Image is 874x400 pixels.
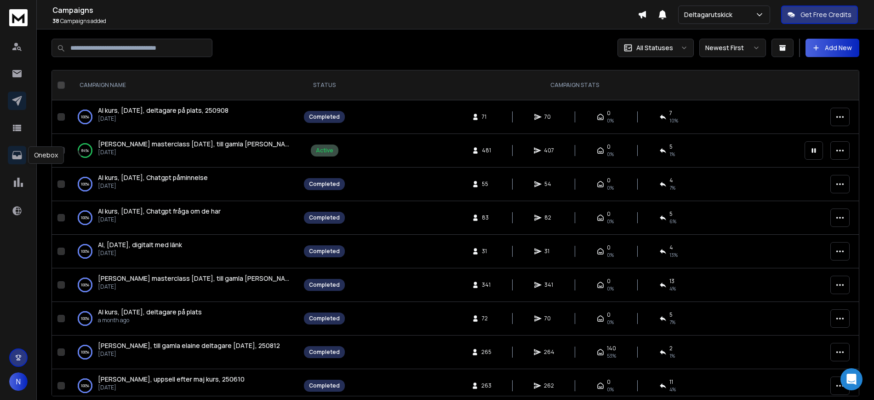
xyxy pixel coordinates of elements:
p: 100 % [81,381,89,390]
p: 100 % [81,280,89,290]
span: [PERSON_NAME], uppsell efter maj kurs, 250610 [98,375,245,383]
p: 100 % [81,213,89,222]
span: 0% [607,151,614,158]
div: Completed [309,248,340,255]
th: STATUS [298,70,350,100]
span: 54 [544,180,554,188]
span: 0% [607,386,614,393]
p: 100 % [81,112,89,122]
span: 1 % [669,352,675,359]
p: a month ago [98,317,202,324]
span: 341 [482,281,491,289]
span: 4 [669,177,673,184]
td: 100%AI kurs, [DATE], Chatgpt fråga om de har[DATE] [69,201,298,235]
td: 100%AI kurs, [DATE], deltagare på plats, 250908[DATE] [69,100,298,134]
p: [DATE] [98,115,228,122]
button: N [9,372,28,391]
button: Newest First [699,39,766,57]
span: 1 % [669,151,675,158]
div: Completed [309,315,340,322]
p: [DATE] [98,216,221,223]
p: [DATE] [98,249,182,257]
a: [PERSON_NAME] masterclass [DATE], till gamla [PERSON_NAME], [DATE], 250819 [98,274,289,283]
p: Deltagarutskick [684,10,736,19]
p: 100 % [81,348,89,357]
span: 0% [607,117,614,124]
img: logo [9,9,28,26]
span: 7 % [669,184,675,191]
p: 100 % [81,180,89,189]
span: 0 [607,210,611,218]
div: Open Intercom Messenger [840,368,863,390]
p: Campaigns added [52,17,638,25]
span: 31 [482,248,491,255]
span: 0 [607,378,611,386]
span: 0 [607,278,611,285]
p: All Statuses [636,43,673,52]
span: [PERSON_NAME] masterclass [DATE], till gamla [PERSON_NAME], [DATE], 250901 [98,139,348,148]
span: 11 [669,378,673,386]
p: [DATE] [98,149,289,156]
span: 13 % [669,251,678,259]
div: Completed [309,180,340,188]
span: 7 [669,110,672,117]
span: 265 [481,348,491,356]
span: 55 [482,180,491,188]
a: AI kurs, [DATE], Chatgpt påminnelse [98,173,208,182]
span: 4 [669,244,673,251]
span: 0% [607,218,614,225]
span: 0% [607,251,614,259]
span: [PERSON_NAME], till gamla elaine deltagare [DATE], 250812 [98,341,280,350]
span: 0 [607,177,611,184]
span: 5 [669,311,673,319]
td: 84%[PERSON_NAME] masterclass [DATE], till gamla [PERSON_NAME], [DATE], 250901[DATE] [69,134,298,168]
span: 407 [544,147,554,154]
span: 38 [52,17,59,25]
div: Completed [309,214,340,221]
span: 31 [544,248,554,255]
td: 100%AI kurs, [DATE], Chatgpt påminnelse[DATE] [69,168,298,201]
button: Add New [805,39,859,57]
a: AI kurs, [DATE], deltagare på plats [98,307,202,317]
p: [DATE] [98,350,280,358]
span: 481 [482,147,491,154]
a: [PERSON_NAME] masterclass [DATE], till gamla [PERSON_NAME], [DATE], 250901 [98,139,289,149]
td: 100%[PERSON_NAME], till gamla elaine deltagare [DATE], 250812[DATE] [69,336,298,369]
span: 71 [482,113,491,121]
span: 0% [607,319,614,326]
span: AI kurs, [DATE], Chatgpt fråga om de har [98,207,221,215]
p: 100 % [81,247,89,256]
p: [DATE] [98,283,289,290]
span: 7 % [669,319,675,326]
div: Completed [309,113,340,121]
span: 4 % [669,386,676,393]
h1: Campaigns [52,5,638,16]
span: 264 [544,348,554,356]
span: [PERSON_NAME] masterclass [DATE], till gamla [PERSON_NAME], [DATE], 250819 [98,274,348,283]
td: 100%[PERSON_NAME] masterclass [DATE], till gamla [PERSON_NAME], [DATE], 250819[DATE] [69,268,298,302]
div: Completed [309,382,340,389]
span: 82 [544,214,554,221]
a: AI kurs, [DATE], Chatgpt fråga om de har [98,207,221,216]
span: 5 [669,210,673,218]
button: Get Free Credits [781,6,858,24]
span: 10 % [669,117,678,124]
span: 83 [482,214,491,221]
span: 0 [607,244,611,251]
div: Onebox [28,146,64,164]
span: 53 % [607,352,616,359]
span: 70 [544,113,554,121]
span: 0 [607,143,611,151]
span: 0 [607,110,611,117]
td: 100%AI kurs, [DATE], deltagare på platsa month ago [69,302,298,336]
div: Completed [309,281,340,289]
div: Active [316,147,333,154]
span: 72 [482,315,491,322]
span: 262 [544,382,554,389]
p: Get Free Credits [800,10,851,19]
a: AI, [DATE], digitalt med länk [98,240,182,249]
span: 341 [544,281,554,289]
